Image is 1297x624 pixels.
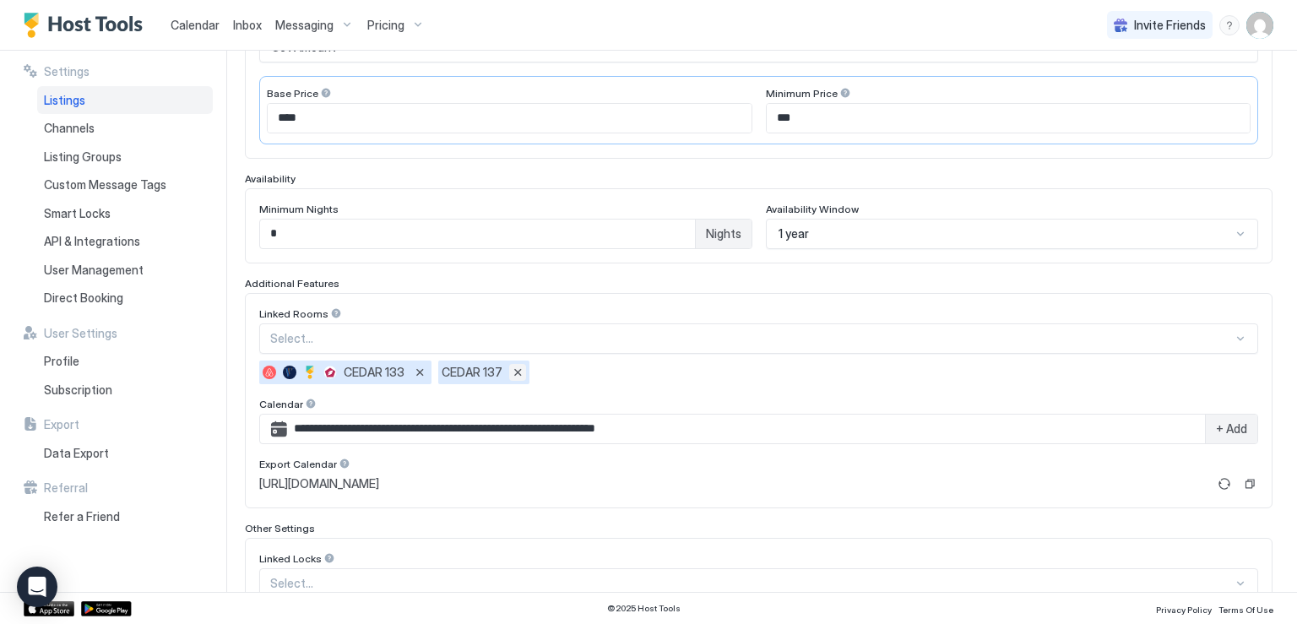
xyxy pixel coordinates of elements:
[259,398,303,410] span: Calendar
[44,480,88,496] span: Referral
[44,206,111,221] span: Smart Locks
[1134,18,1206,33] span: Invite Friends
[37,86,213,115] a: Listings
[367,18,404,33] span: Pricing
[260,220,695,248] input: Input Field
[1218,600,1273,617] a: Terms Of Use
[37,143,213,171] a: Listing Groups
[259,552,322,565] span: Linked Locks
[233,16,262,34] a: Inbox
[44,326,117,341] span: User Settings
[245,277,339,290] span: Additional Features
[171,16,220,34] a: Calendar
[44,290,123,306] span: Direct Booking
[44,263,144,278] span: User Management
[259,476,379,491] span: [URL][DOMAIN_NAME]
[171,18,220,32] span: Calendar
[24,601,74,616] a: App Store
[44,417,79,432] span: Export
[44,234,140,249] span: API & Integrations
[268,104,752,133] input: Input Field
[259,203,339,215] span: Minimum Nights
[37,256,213,285] a: User Management
[1241,475,1258,492] button: Copy
[81,601,132,616] a: Google Play Store
[767,104,1251,133] input: Input Field
[1214,474,1235,494] button: Refresh
[607,603,681,614] span: © 2025 Host Tools
[259,307,328,320] span: Linked Rooms
[344,365,404,380] span: CEDAR 133
[259,458,337,470] span: Export Calendar
[24,13,150,38] a: Host Tools Logo
[245,172,296,185] span: Availability
[37,439,213,468] a: Data Export
[509,364,526,381] button: Remove
[411,364,428,381] button: Remove
[779,226,809,241] span: 1 year
[1219,15,1240,35] div: menu
[37,502,213,531] a: Refer a Friend
[37,227,213,256] a: API & Integrations
[267,87,318,100] span: Base Price
[766,87,838,100] span: Minimum Price
[1246,12,1273,39] div: User profile
[37,114,213,143] a: Channels
[706,226,741,241] span: Nights
[44,509,120,524] span: Refer a Friend
[44,354,79,369] span: Profile
[37,347,213,376] a: Profile
[766,203,859,215] span: Availability Window
[1218,605,1273,615] span: Terms Of Use
[44,177,166,193] span: Custom Message Tags
[259,476,1207,491] a: [URL][DOMAIN_NAME]
[37,284,213,312] a: Direct Booking
[44,93,85,108] span: Listings
[1156,600,1212,617] a: Privacy Policy
[44,383,112,398] span: Subscription
[275,18,334,33] span: Messaging
[287,415,1205,443] input: Input Field
[17,567,57,607] div: Open Intercom Messenger
[44,446,109,461] span: Data Export
[44,149,122,165] span: Listing Groups
[37,199,213,228] a: Smart Locks
[37,171,213,199] a: Custom Message Tags
[37,376,213,404] a: Subscription
[245,522,315,534] span: Other Settings
[44,121,95,136] span: Channels
[1216,421,1247,437] span: + Add
[442,365,502,380] span: CEDAR 137
[1156,605,1212,615] span: Privacy Policy
[233,18,262,32] span: Inbox
[44,64,90,79] span: Settings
